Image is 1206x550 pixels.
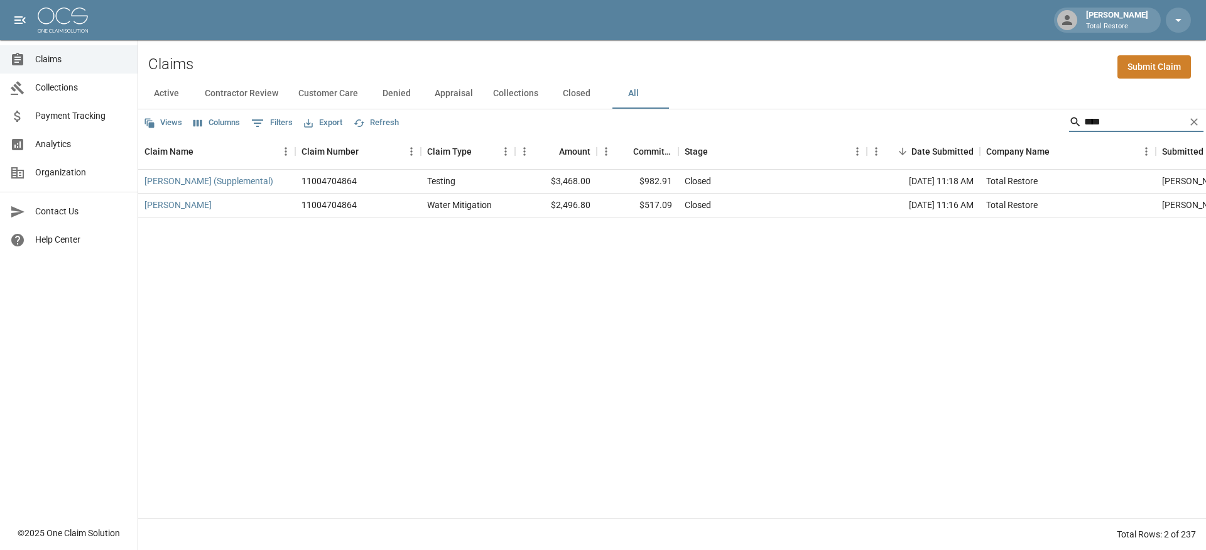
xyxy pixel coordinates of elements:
div: Claim Name [138,134,295,169]
button: All [605,79,661,109]
button: Show filters [248,113,296,133]
span: Contact Us [35,205,128,218]
span: Analytics [35,138,128,151]
div: Total Rows: 2 of 237 [1117,528,1196,541]
h2: Claims [148,55,193,74]
div: 11004704864 [301,175,357,187]
div: Company Name [986,134,1050,169]
span: Help Center [35,233,128,246]
div: Total Restore [986,175,1038,187]
div: Stage [678,134,867,169]
div: Closed [685,175,711,187]
button: Menu [867,142,886,161]
button: Menu [1137,142,1156,161]
div: Search [1069,112,1203,135]
div: Committed Amount [597,134,678,169]
div: dynamic tabs [138,79,1206,109]
button: Export [301,113,345,133]
div: Claim Number [295,134,421,169]
div: $2,496.80 [515,194,597,217]
button: Sort [193,143,211,160]
button: Closed [548,79,605,109]
button: Select columns [190,113,243,133]
div: Amount [515,134,597,169]
button: Sort [708,143,725,160]
button: Menu [515,142,534,161]
button: Sort [359,143,376,160]
div: $3,468.00 [515,170,597,194]
button: Collections [483,79,548,109]
a: Submit Claim [1117,55,1191,79]
div: [DATE] 11:16 AM [867,194,980,217]
span: Payment Tracking [35,109,128,123]
a: [PERSON_NAME] [144,199,212,211]
div: 11004704864 [301,199,357,211]
button: Menu [276,142,295,161]
img: ocs-logo-white-transparent.png [38,8,88,33]
div: Testing [427,175,455,187]
div: Claim Name [144,134,193,169]
div: Amount [559,134,590,169]
button: Menu [496,142,515,161]
a: [PERSON_NAME] (Supplemental) [144,175,273,187]
div: Date Submitted [911,134,974,169]
span: Organization [35,166,128,179]
div: Claim Number [301,134,359,169]
p: Total Restore [1086,21,1148,32]
div: Claim Type [427,134,472,169]
button: Customer Care [288,79,368,109]
div: [DATE] 11:18 AM [867,170,980,194]
div: $982.91 [597,170,678,194]
div: [PERSON_NAME] [1081,9,1153,31]
button: Refresh [350,113,402,133]
button: Sort [1050,143,1067,160]
button: Clear [1185,113,1203,131]
button: Menu [848,142,867,161]
div: Closed [685,199,711,211]
button: Sort [541,143,559,160]
button: open drawer [8,8,33,33]
span: Collections [35,81,128,94]
span: Claims [35,53,128,66]
div: Claim Type [421,134,515,169]
button: Views [141,113,185,133]
button: Sort [894,143,911,160]
button: Contractor Review [195,79,288,109]
div: Total Restore [986,199,1038,211]
div: Date Submitted [867,134,980,169]
button: Active [138,79,195,109]
div: Company Name [980,134,1156,169]
button: Denied [368,79,425,109]
div: © 2025 One Claim Solution [18,527,120,539]
button: Sort [472,143,489,160]
button: Menu [597,142,616,161]
div: $517.09 [597,194,678,217]
button: Sort [616,143,633,160]
div: Stage [685,134,708,169]
div: Committed Amount [633,134,672,169]
button: Appraisal [425,79,483,109]
button: Menu [402,142,421,161]
div: Water Mitigation [427,199,492,211]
